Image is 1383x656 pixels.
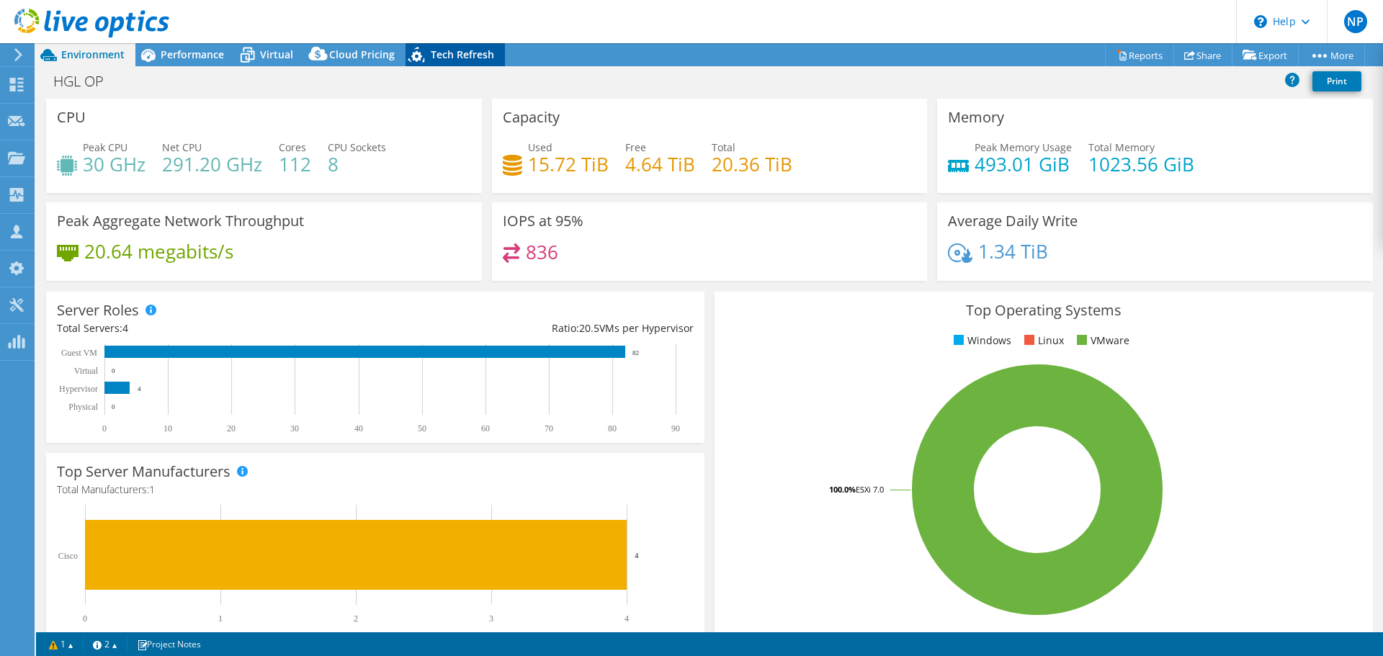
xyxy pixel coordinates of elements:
span: Net CPU [162,140,202,154]
text: 0 [112,403,115,410]
text: 4 [138,385,141,392]
a: Project Notes [127,635,211,653]
h4: 1.34 TiB [978,243,1048,259]
h3: Peak Aggregate Network Throughput [57,213,304,229]
li: VMware [1073,333,1129,349]
text: 50 [418,423,426,433]
text: Cisco [58,551,78,561]
text: Virtual [74,366,99,376]
text: 80 [608,423,617,433]
text: 20 [227,423,236,433]
span: NP [1344,10,1367,33]
h4: 4.64 TiB [625,156,695,172]
text: 70 [545,423,553,433]
h3: CPU [57,109,86,125]
h4: 291.20 GHz [162,156,262,172]
text: 10 [164,423,172,433]
text: 30 [290,423,299,433]
span: Tech Refresh [431,48,494,61]
span: Peak Memory Usage [975,140,1072,154]
h4: 836 [526,244,558,260]
text: Physical [68,402,98,412]
h4: 30 GHz [83,156,146,172]
div: Total Servers: [57,320,375,336]
h4: 20.36 TiB [712,156,792,172]
span: Peak CPU [83,140,127,154]
span: Performance [161,48,224,61]
a: Export [1232,44,1299,66]
text: 60 [481,423,490,433]
text: 0 [112,367,115,374]
text: 1 [218,614,223,624]
text: 0 [83,614,87,624]
h3: Server Roles [57,302,139,318]
span: Cloud Pricing [329,48,395,61]
text: Hypervisor [59,384,98,394]
text: Guest VM [61,348,97,358]
h4: 8 [328,156,386,172]
text: 40 [354,423,363,433]
text: 4 [625,614,629,624]
a: Print [1312,71,1361,91]
text: 4 [635,551,639,560]
h3: Capacity [503,109,560,125]
h3: Top Server Manufacturers [57,464,230,480]
li: Windows [950,333,1011,349]
span: 1 [149,482,155,496]
span: Used [528,140,552,154]
h4: 112 [279,156,311,172]
span: Virtual [260,48,293,61]
span: Total [712,140,735,154]
span: 20.5 [579,321,599,335]
span: CPU Sockets [328,140,386,154]
span: 4 [122,321,128,335]
text: 2 [354,614,358,624]
span: Cores [279,140,306,154]
span: Total Memory [1088,140,1155,154]
h4: 1023.56 GiB [1088,156,1194,172]
li: Linux [1021,333,1064,349]
span: Free [625,140,646,154]
svg: \n [1254,15,1267,28]
span: Environment [61,48,125,61]
text: 90 [671,423,680,433]
a: Share [1173,44,1232,66]
h3: Memory [948,109,1004,125]
h4: Total Manufacturers: [57,482,694,498]
tspan: ESXi 7.0 [856,484,884,495]
a: 2 [83,635,127,653]
text: 82 [632,349,639,356]
tspan: 100.0% [829,484,856,495]
h4: 493.01 GiB [975,156,1072,172]
text: 3 [489,614,493,624]
h4: 15.72 TiB [528,156,609,172]
a: 1 [39,635,84,653]
h4: 20.64 megabits/s [84,243,233,259]
h1: HGL OP [47,73,126,89]
h3: Average Daily Write [948,213,1078,229]
h3: IOPS at 95% [503,213,583,229]
text: 0 [102,423,107,433]
a: Reports [1105,44,1174,66]
h3: Top Operating Systems [725,302,1362,318]
div: Ratio: VMs per Hypervisor [375,320,694,336]
a: More [1298,44,1365,66]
